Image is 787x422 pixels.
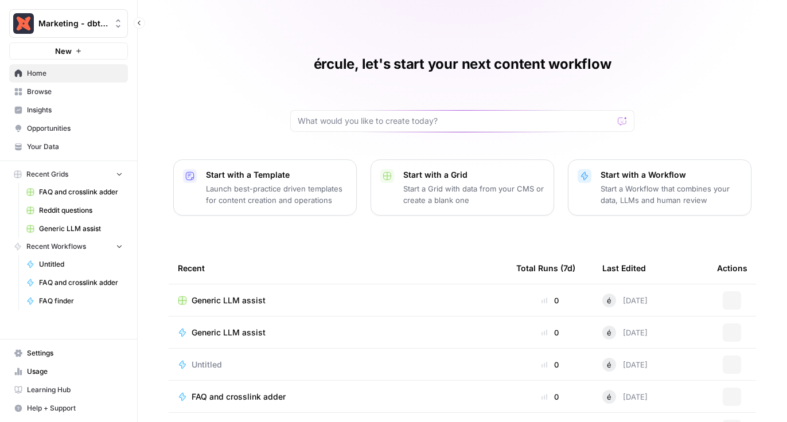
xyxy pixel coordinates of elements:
[602,326,648,339] div: [DATE]
[192,295,266,306] span: Generic LLM assist
[178,391,498,403] a: FAQ and crosslink adder
[9,119,128,138] a: Opportunities
[403,183,544,206] p: Start a Grid with data from your CMS or create a blank one
[27,105,123,115] span: Insights
[178,359,498,370] a: Untitled
[21,201,128,220] a: Reddit questions
[27,123,123,134] span: Opportunities
[178,252,498,284] div: Recent
[602,358,648,372] div: [DATE]
[314,55,611,73] h1: ércule, let's start your next content workflow
[9,238,128,255] button: Recent Workflows
[39,205,123,216] span: Reddit questions
[602,294,648,307] div: [DATE]
[27,348,123,358] span: Settings
[192,327,266,338] span: Generic LLM assist
[21,183,128,201] a: FAQ and crosslink adder
[516,359,584,370] div: 0
[173,159,357,216] button: Start with a TemplateLaunch best-practice driven templates for content creation and operations
[13,13,34,34] img: Marketing - dbt Labs Logo
[39,278,123,288] span: FAQ and crosslink adder
[39,187,123,197] span: FAQ and crosslink adder
[602,390,648,404] div: [DATE]
[607,391,611,403] span: é
[38,18,108,29] span: Marketing - dbt Labs
[192,391,286,403] span: FAQ and crosslink adder
[55,45,72,57] span: New
[9,9,128,38] button: Workspace: Marketing - dbt Labs
[27,403,123,413] span: Help + Support
[516,295,584,306] div: 0
[27,142,123,152] span: Your Data
[21,292,128,310] a: FAQ finder
[26,241,86,252] span: Recent Workflows
[192,359,222,370] span: Untitled
[39,224,123,234] span: Generic LLM assist
[21,273,128,292] a: FAQ and crosslink adder
[9,166,128,183] button: Recent Grids
[717,252,747,284] div: Actions
[27,87,123,97] span: Browse
[178,327,498,338] a: Generic LLM assist
[607,359,611,370] span: é
[516,391,584,403] div: 0
[27,68,123,79] span: Home
[9,362,128,381] a: Usage
[9,399,128,417] button: Help + Support
[39,259,123,269] span: Untitled
[516,252,575,284] div: Total Runs (7d)
[607,327,611,338] span: é
[9,101,128,119] a: Insights
[21,220,128,238] a: Generic LLM assist
[206,183,347,206] p: Launch best-practice driven templates for content creation and operations
[9,83,128,101] a: Browse
[516,327,584,338] div: 0
[27,366,123,377] span: Usage
[403,169,544,181] p: Start with a Grid
[178,295,498,306] a: Generic LLM assist
[601,169,742,181] p: Start with a Workflow
[206,169,347,181] p: Start with a Template
[602,252,646,284] div: Last Edited
[601,183,742,206] p: Start a Workflow that combines your data, LLMs and human review
[9,64,128,83] a: Home
[9,42,128,60] button: New
[26,169,68,179] span: Recent Grids
[371,159,554,216] button: Start with a GridStart a Grid with data from your CMS or create a blank one
[298,115,613,127] input: What would you like to create today?
[568,159,751,216] button: Start with a WorkflowStart a Workflow that combines your data, LLMs and human review
[27,385,123,395] span: Learning Hub
[39,296,123,306] span: FAQ finder
[9,138,128,156] a: Your Data
[21,255,128,273] a: Untitled
[9,381,128,399] a: Learning Hub
[607,295,611,306] span: é
[9,344,128,362] a: Settings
